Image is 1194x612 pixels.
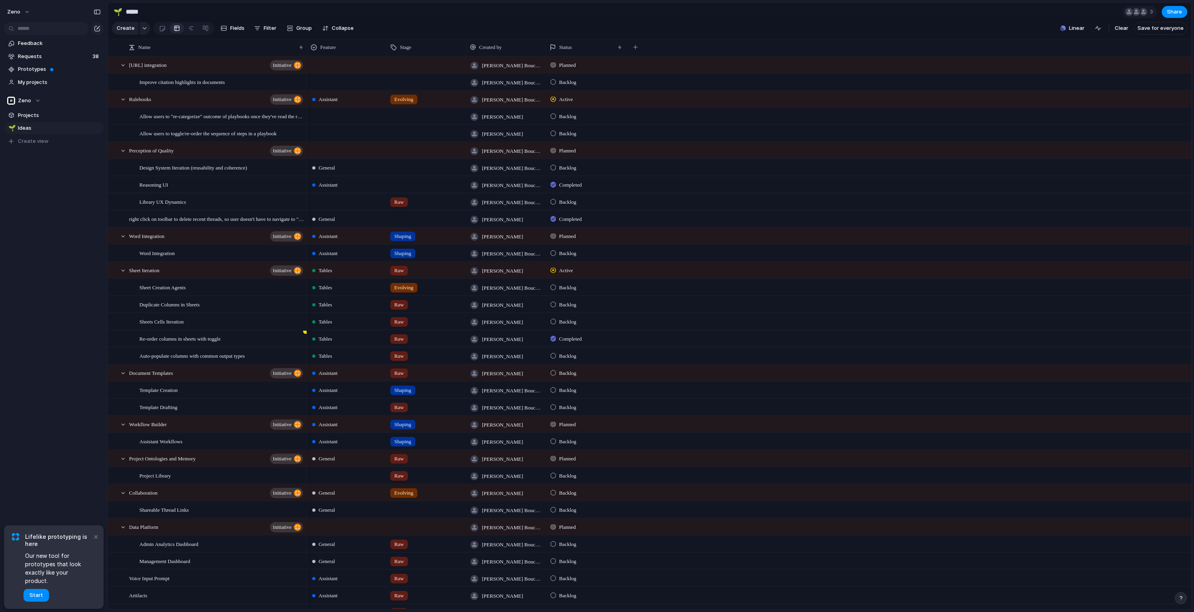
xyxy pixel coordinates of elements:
span: Perception of Quality [129,146,174,155]
span: [PERSON_NAME] [482,130,523,138]
button: Zeno [4,6,34,18]
span: [PERSON_NAME] Bouchrit [482,147,542,155]
span: Backlog [559,78,576,86]
span: Shaping [394,386,411,394]
span: Backlog [559,540,576,548]
span: [PERSON_NAME] [482,438,523,446]
span: Backlog [559,198,576,206]
span: General [319,164,335,172]
span: Shareable Thread Links [139,505,189,514]
span: Workflow Builder [129,419,167,429]
button: initiative [270,522,303,532]
span: Assistant [319,181,338,189]
span: Raw [394,472,404,480]
span: Word Integration [129,231,164,240]
span: Ideas [18,124,101,132]
span: Raw [394,540,404,548]
span: Tables [319,335,332,343]
span: Assistant [319,438,338,446]
button: initiative [270,488,303,498]
a: Requests38 [4,51,104,62]
button: Zeno [4,95,104,107]
span: [PERSON_NAME] [482,421,523,429]
span: Clear [1115,24,1128,32]
button: initiative [270,454,303,464]
span: [PERSON_NAME] [482,113,523,121]
span: Raw [394,318,404,326]
span: [PERSON_NAME] Bouchrit [482,62,542,70]
span: Raw [394,557,404,565]
span: Raw [394,455,404,463]
span: [PERSON_NAME] Bouchrit [482,524,542,532]
span: Allow users to "re-categorize" outcome of playbooks once they've read the reasoning [139,111,304,121]
span: initiative [273,453,292,464]
span: Fields [230,24,245,32]
button: initiative [270,60,303,70]
button: initiative [270,419,303,430]
span: [PERSON_NAME] [482,353,523,361]
span: Backlog [559,403,576,411]
span: Completed [559,181,582,189]
span: General [319,557,335,565]
span: General [319,489,335,497]
span: [URL] integration [129,60,166,69]
span: Sheet Iteration [129,265,159,275]
span: Backlog [559,489,576,497]
span: Artifacts [129,591,147,600]
span: [PERSON_NAME] Bouchrit [482,164,542,172]
span: Backlog [559,438,576,446]
button: 🌱 [7,124,15,132]
span: Template Drafting [139,402,177,411]
span: [PERSON_NAME] Bouchrit [482,284,542,292]
button: initiative [270,231,303,242]
span: Shaping [394,249,411,257]
button: initiative [270,94,303,105]
span: initiative [273,419,292,430]
span: [PERSON_NAME] [482,318,523,326]
span: Backlog [559,506,576,514]
span: Feature [320,43,336,51]
span: [PERSON_NAME] [482,370,523,378]
span: [PERSON_NAME] Bouchrit [482,558,542,566]
span: Tables [319,284,332,292]
span: Raw [394,301,404,309]
span: [PERSON_NAME] Bouchrit [482,387,542,395]
span: Active [559,267,573,275]
span: Tables [319,318,332,326]
span: [PERSON_NAME] Bouchrit [482,79,542,87]
span: General [319,506,335,514]
span: Raw [394,403,404,411]
span: Management Dashboard [139,556,190,565]
span: Assistant [319,386,338,394]
span: Assistant [319,232,338,240]
button: Linear [1057,22,1088,34]
span: Design System Iteration (reusability and coherence) [139,163,247,172]
button: Fields [217,22,248,35]
span: Prototypes [18,65,101,73]
span: Allow users to toggle/re-order the sequence of steps in a playbook [139,129,276,138]
span: Zeno [18,97,31,105]
span: Backlog [559,113,576,121]
span: Raw [394,575,404,583]
span: Evolving [394,284,413,292]
span: Tables [319,267,332,275]
span: initiative [273,94,292,105]
span: Backlog [559,130,576,138]
span: Library UX Dynamics [139,197,186,206]
button: 🌱 [112,6,124,18]
span: Created by [479,43,502,51]
span: Backlog [559,592,576,600]
span: Backlog [559,249,576,257]
span: [PERSON_NAME] [482,455,523,463]
span: Project Ontologies and Memory [129,454,196,463]
button: Share [1162,6,1187,18]
span: Stage [400,43,411,51]
div: 🌱 [114,6,122,17]
span: Planned [559,232,576,240]
span: Name [138,43,151,51]
span: Raw [394,369,404,377]
span: Collapse [332,24,354,32]
button: initiative [270,368,303,378]
span: [PERSON_NAME] [482,267,523,275]
span: Tables [319,301,332,309]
